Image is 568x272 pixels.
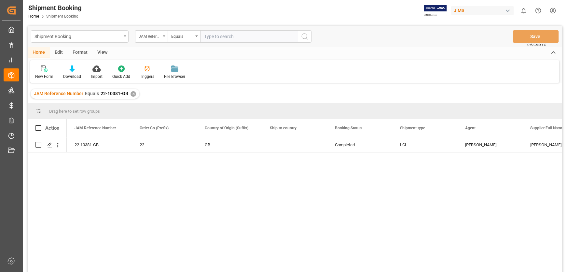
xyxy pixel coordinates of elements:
div: File Browser [164,74,185,79]
input: Type to search [200,30,298,43]
span: Order Co (Prefix) [140,126,169,130]
div: 22 [140,137,189,152]
div: Format [68,47,92,58]
div: New Form [35,74,53,79]
div: JIMS [451,6,514,15]
div: Completed [335,137,384,152]
span: Country of Origin (Suffix) [205,126,248,130]
button: open menu [135,30,168,43]
span: Shipment type [400,126,425,130]
div: Action [45,125,59,131]
button: search button [298,30,312,43]
img: Exertis%20JAM%20-%20Email%20Logo.jpg_1722504956.jpg [424,5,447,16]
div: LCL [400,137,450,152]
button: open menu [168,30,200,43]
span: Drag here to set row groups [49,109,100,114]
div: Import [91,74,103,79]
span: Supplier Full Name [530,126,563,130]
div: Shipment Booking [28,3,81,13]
span: Ctrl/CMD + S [527,42,546,47]
div: Quick Add [112,74,130,79]
div: Triggers [140,74,154,79]
div: Equals [171,32,193,39]
button: Save [513,30,559,43]
span: 22-10381-GB [101,91,128,96]
button: Help Center [531,3,546,18]
div: GB [205,137,254,152]
div: View [92,47,112,58]
div: Download [63,74,81,79]
span: JAM Reference Number [34,91,83,96]
div: Home [28,47,50,58]
button: show 0 new notifications [516,3,531,18]
div: ✕ [131,91,136,97]
div: [PERSON_NAME] [465,137,515,152]
div: 22-10381-GB [67,137,132,152]
button: JIMS [451,4,516,17]
span: Equals [85,91,99,96]
a: Home [28,14,39,19]
div: Press SPACE to select this row. [28,137,67,152]
div: Edit [50,47,68,58]
span: JAM Reference Number [75,126,116,130]
span: Agent [465,126,476,130]
span: Ship to country [270,126,297,130]
div: Shipment Booking [35,32,121,40]
span: Booking Status [335,126,362,130]
button: open menu [31,30,129,43]
div: JAM Reference Number [139,32,161,39]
